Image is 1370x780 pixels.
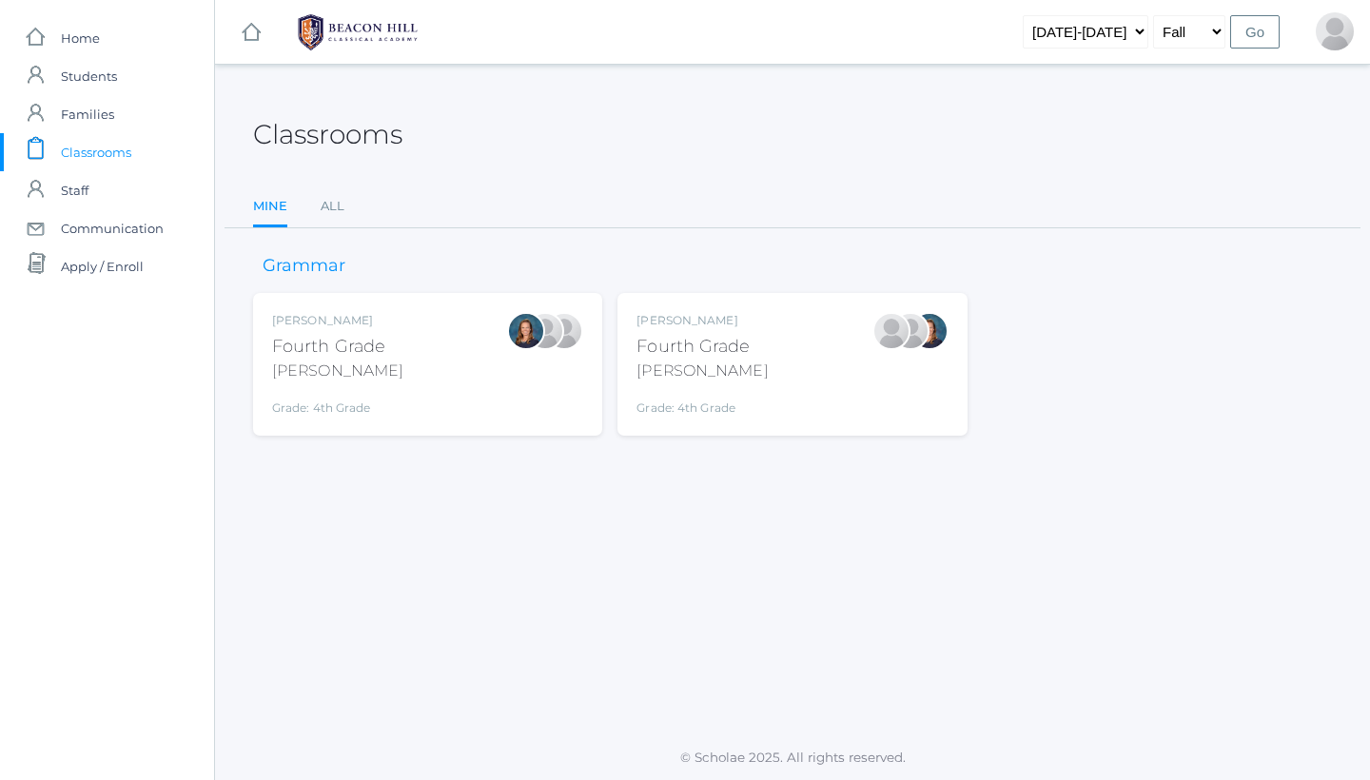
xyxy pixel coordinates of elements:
[545,312,583,350] div: Heather Porter
[272,360,403,382] div: [PERSON_NAME]
[321,187,344,225] a: All
[61,57,117,95] span: Students
[636,390,768,417] div: Grade: 4th Grade
[507,312,545,350] div: Ellie Bradley
[272,312,403,329] div: [PERSON_NAME]
[61,133,131,171] span: Classrooms
[215,748,1370,767] p: © Scholae 2025. All rights reserved.
[636,360,768,382] div: [PERSON_NAME]
[636,334,768,360] div: Fourth Grade
[1316,12,1354,50] div: Lydia Chaffin
[253,187,287,228] a: Mine
[253,120,402,149] h2: Classrooms
[253,257,355,276] h3: Grammar
[61,19,100,57] span: Home
[891,312,930,350] div: Heather Porter
[1230,15,1280,49] input: Go
[872,312,910,350] div: Lydia Chaffin
[636,312,768,329] div: [PERSON_NAME]
[61,95,114,133] span: Families
[272,334,403,360] div: Fourth Grade
[61,209,164,247] span: Communication
[61,247,144,285] span: Apply / Enroll
[272,390,403,417] div: Grade: 4th Grade
[61,171,88,209] span: Staff
[526,312,564,350] div: Lydia Chaffin
[910,312,949,350] div: Ellie Bradley
[286,9,429,56] img: BHCALogos-05-308ed15e86a5a0abce9b8dd61676a3503ac9727e845dece92d48e8588c001991.png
